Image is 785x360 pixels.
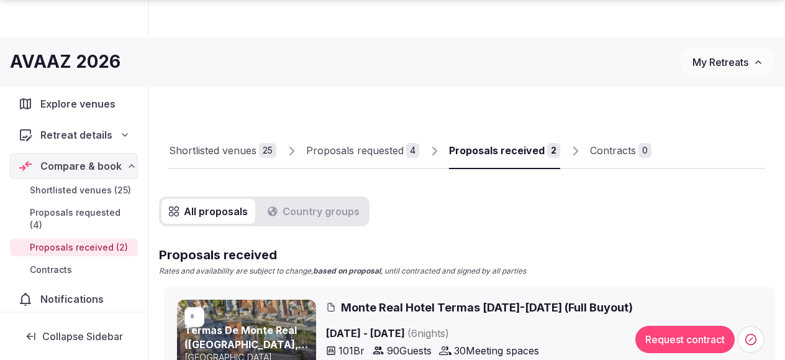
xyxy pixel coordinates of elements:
a: Proposals requested (4) [10,204,138,234]
div: 4 [406,143,419,158]
h2: Proposals received [159,246,526,264]
span: ( 6 night s ) [407,327,449,339]
span: 90 Guests [387,343,432,358]
strong: based on proposal [313,266,381,275]
span: [DATE] - [DATE] [326,326,618,341]
a: Contracts [10,261,138,279]
span: My Retreats [692,56,748,68]
button: Collapse Sidebar [10,323,138,350]
span: Monte Real Hotel Termas [DATE]-[DATE] (Full Buyout) [341,300,633,315]
span: Proposals requested (4) [30,206,133,231]
span: 30 Meeting spaces [454,343,539,358]
a: Proposals received (2) [10,239,138,256]
div: Proposals requested [306,143,404,158]
span: 101 Br [338,343,365,358]
span: Explore venues [40,96,120,111]
div: Contracts [590,143,636,158]
button: Country groups [260,199,367,224]
div: Proposals received [449,143,545,158]
div: Shortlisted venues [169,143,256,158]
div: 2 [547,143,560,158]
a: Proposals requested4 [306,133,419,169]
a: Proposals received2 [449,133,560,169]
p: Rates and availability are subject to change, , until contracted and signed by all parties [159,266,526,277]
span: Retreat details [40,127,112,142]
span: Contracts [30,264,72,276]
span: Notifications [40,292,109,307]
div: 25 [259,143,276,158]
button: My Retreats [681,47,775,78]
span: Compare & book [40,159,122,173]
span: Collapse Sidebar [42,330,123,343]
a: Notifications [10,286,138,312]
button: Request contract [635,326,735,353]
div: 0 [638,143,651,158]
span: Shortlisted venues (25) [30,184,131,196]
a: Shortlisted venues (25) [10,182,138,199]
a: Explore venues [10,91,138,117]
h1: AVAAZ 2026 [10,50,120,74]
a: Contracts0 [590,133,651,169]
button: All proposals [161,199,255,224]
a: Shortlisted venues25 [169,133,276,169]
span: Proposals received (2) [30,241,128,254]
